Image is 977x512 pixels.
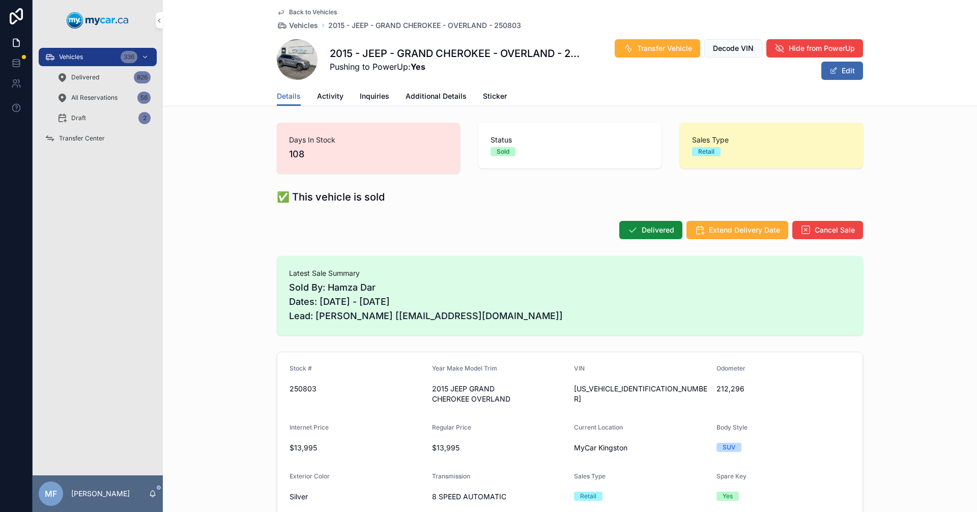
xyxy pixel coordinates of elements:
h1: 2015 - JEEP - GRAND CHEROKEE - OVERLAND - 250803 [330,46,583,61]
img: App logo [67,12,129,29]
span: [US_VEHICLE_IDENTIFICATION_NUMBER] [574,384,708,404]
a: Draft2 [51,109,157,127]
span: 250803 [290,384,424,394]
span: 8 SPEED AUTOMATIC [432,492,566,502]
a: Activity [317,87,343,107]
button: Extend Delivery Date [686,221,788,239]
a: Details [277,87,301,106]
a: Transfer Center [39,129,157,148]
span: Details [277,91,301,101]
span: Internet Price [290,423,329,431]
span: Silver [290,492,424,502]
span: MyCar Kingston [574,443,627,453]
button: Delivered [619,221,682,239]
span: 212,296 [716,384,851,394]
a: Vehicles336 [39,48,157,66]
span: Year Make Model Trim [432,364,497,372]
span: $13,995 [432,443,566,453]
button: Cancel Sale [792,221,863,239]
span: Vehicles [59,53,83,61]
span: $13,995 [290,443,424,453]
div: scrollable content [33,41,163,161]
div: Retail [698,147,714,156]
a: All Reservations56 [51,89,157,107]
span: Body Style [716,423,748,431]
span: VIN [574,364,585,372]
a: 2015 - JEEP - GRAND CHEROKEE - OVERLAND - 250803 [328,20,521,31]
button: Hide from PowerUp [766,39,863,58]
span: Sticker [483,91,507,101]
span: Draft [71,114,86,122]
span: Transfer Vehicle [637,43,692,53]
span: Status [491,135,649,145]
span: Sales Type [692,135,851,145]
div: 826 [134,71,151,83]
a: Vehicles [277,20,318,31]
span: Exterior Color [290,472,330,480]
span: Spare Key [716,472,746,480]
span: Days In Stock [289,135,448,145]
div: Retail [580,492,596,501]
span: Stock # [290,364,312,372]
span: MF [45,488,57,500]
span: Transmission [432,472,470,480]
button: Transfer Vehicle [615,39,700,58]
p: [PERSON_NAME] [71,489,130,499]
span: Activity [317,91,343,101]
span: 108 [289,147,448,161]
span: Additional Details [406,91,467,101]
span: Decode VIN [713,43,754,53]
span: Transfer Center [59,134,105,143]
a: Sticker [483,87,507,107]
span: Pushing to PowerUp: [330,61,583,73]
button: Decode VIN [704,39,762,58]
a: Delivered826 [51,68,157,87]
a: Inquiries [360,87,389,107]
div: 56 [137,92,151,104]
span: Current Location [574,423,623,431]
a: Back to Vehicles [277,8,337,16]
span: Vehicles [289,20,318,31]
div: Sold [497,147,509,156]
span: Inquiries [360,91,389,101]
span: 2015 JEEP GRAND CHEROKEE OVERLAND [432,384,566,404]
span: Hide from PowerUp [789,43,855,53]
strong: Yes [411,62,425,72]
button: Edit [821,62,863,80]
span: Extend Delivery Date [709,225,780,235]
span: Latest Sale Summary [289,268,851,278]
span: All Reservations [71,94,118,102]
span: Delivered [71,73,99,81]
span: Sales Type [574,472,606,480]
span: Back to Vehicles [289,8,337,16]
div: Yes [723,492,733,501]
span: Regular Price [432,423,471,431]
span: Odometer [716,364,745,372]
span: Delivered [642,225,674,235]
h1: ✅ This vehicle is sold [277,190,385,204]
a: Additional Details [406,87,467,107]
div: SUV [723,443,735,452]
div: 336 [121,51,137,63]
span: Cancel Sale [815,225,855,235]
span: Sold By: Hamza Dar Dates: [DATE] - [DATE] Lead: [PERSON_NAME] [[EMAIL_ADDRESS][DOMAIN_NAME]] [289,280,851,323]
div: 2 [138,112,151,124]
